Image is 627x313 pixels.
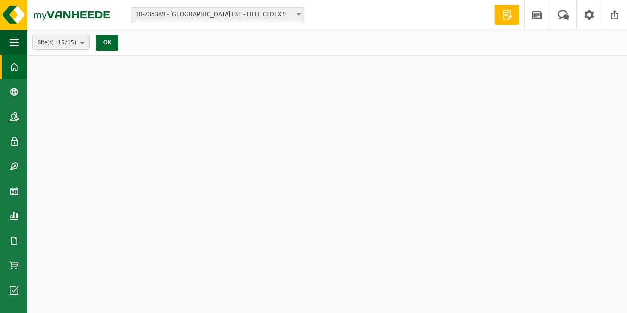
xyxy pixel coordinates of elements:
button: OK [96,35,118,51]
span: 10-735389 - SUEZ RV NORD EST - LILLE CEDEX 9 [131,7,304,22]
span: 10-735389 - SUEZ RV NORD EST - LILLE CEDEX 9 [131,8,304,22]
button: Site(s)(15/15) [32,35,90,50]
span: Site(s) [38,35,76,50]
count: (15/15) [56,39,76,46]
